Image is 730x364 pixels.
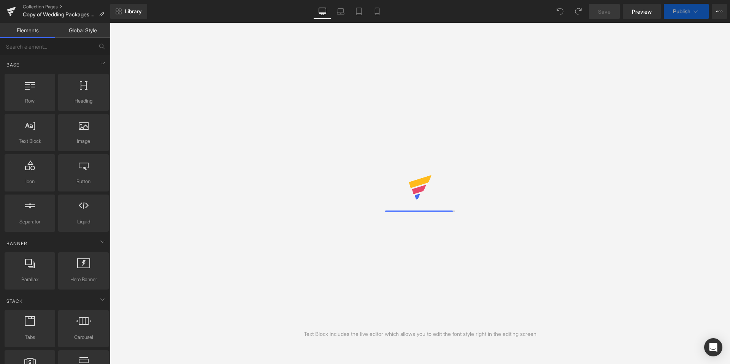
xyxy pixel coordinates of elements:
span: Publish [673,8,690,14]
span: Library [125,8,142,15]
span: Preview [632,8,652,16]
span: Button [60,177,106,185]
span: Copy of Wedding Packages FINAL ALT [23,11,96,17]
a: Preview [623,4,661,19]
span: Parallax [7,275,53,283]
button: Redo [571,4,586,19]
span: Stack [6,298,24,305]
div: Text Block includes the live editor which allows you to edit the font style right in the editing ... [304,330,536,338]
button: More [712,4,727,19]
span: Separator [7,218,53,226]
a: Desktop [313,4,332,19]
a: Tablet [350,4,368,19]
span: Liquid [60,218,106,226]
span: Image [60,137,106,145]
span: Banner [6,240,28,247]
span: Carousel [60,333,106,341]
span: Save [598,8,611,16]
div: Open Intercom Messenger [704,338,722,356]
span: Icon [7,177,53,185]
a: Laptop [332,4,350,19]
span: Text Block [7,137,53,145]
a: Global Style [55,23,110,38]
a: Mobile [368,4,386,19]
span: Hero Banner [60,275,106,283]
a: New Library [110,4,147,19]
span: Row [7,97,53,105]
button: Publish [664,4,709,19]
span: Heading [60,97,106,105]
span: Base [6,61,20,68]
span: Tabs [7,333,53,341]
a: Collection Pages [23,4,110,10]
button: Undo [552,4,568,19]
